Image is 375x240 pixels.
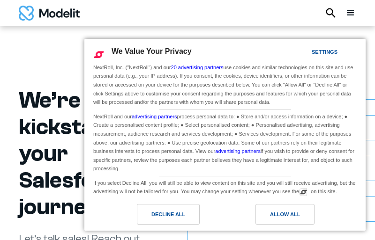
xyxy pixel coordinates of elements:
[112,47,192,55] span: We Value Your Privacy
[345,7,356,19] div: menu
[19,87,159,220] h1: We’re here to kickstart your Salesforce journey.
[295,44,318,62] a: Settings
[91,110,359,174] div: NextRoll and our process personal data to: ● Store and/or access information on a device; ● Creat...
[225,204,360,229] a: Allow All
[151,209,185,219] div: Decline All
[19,6,80,21] a: home
[215,148,261,154] a: advertising partners
[19,6,80,21] img: modelit logo
[312,47,337,57] div: Settings
[90,204,225,229] a: Decline All
[270,209,300,219] div: Allow All
[132,114,177,119] a: advertising partners
[91,176,359,197] div: If you select Decline All, you will still be able to view content on this site and you will still...
[171,65,224,70] a: 20 advertising partners
[91,62,359,108] div: NextRoll, Inc. ("NextRoll") and our use cookies and similar technologies on this site and use per...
